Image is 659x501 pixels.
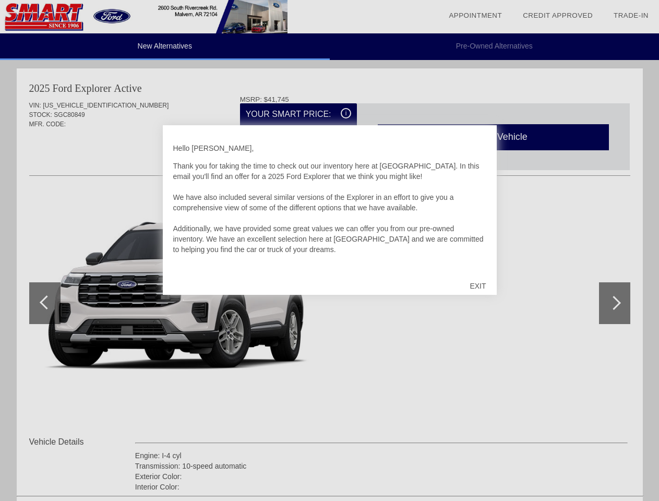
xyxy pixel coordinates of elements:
[523,11,593,19] a: Credit Approved
[614,11,649,19] a: Trade-In
[459,270,496,302] div: EXIT
[173,161,486,265] p: Thank you for taking the time to check out our inventory here at [GEOGRAPHIC_DATA]. In this email...
[449,11,502,19] a: Appointment
[173,143,486,153] p: Hello [PERSON_NAME],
